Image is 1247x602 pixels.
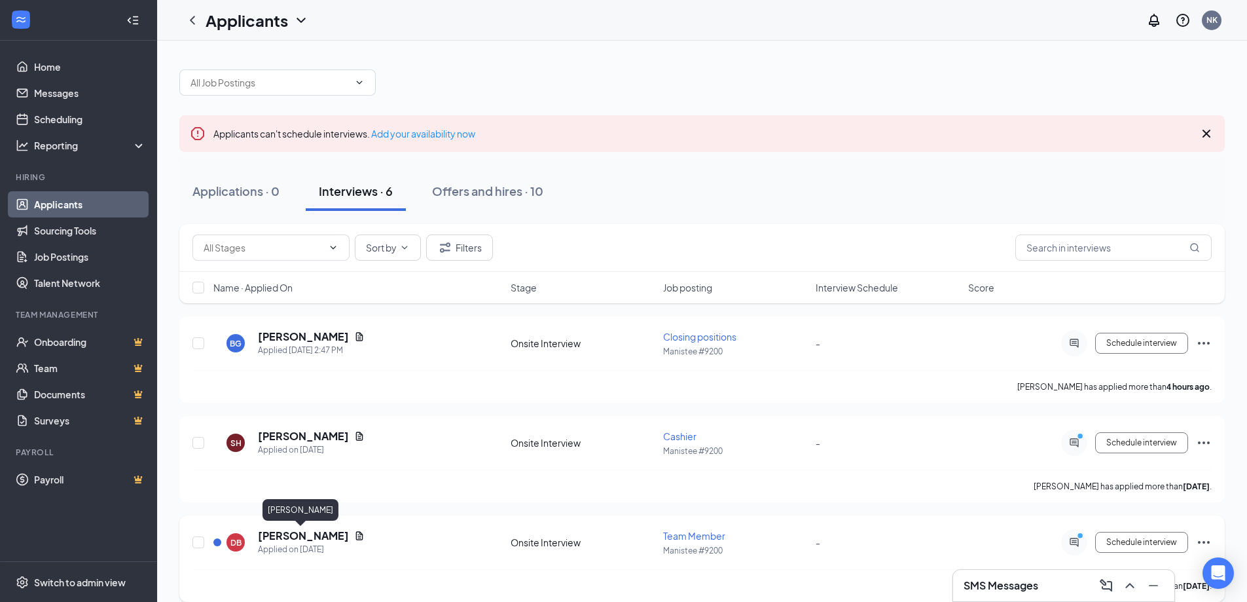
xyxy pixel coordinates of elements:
[16,139,29,152] svg: Analysis
[34,270,146,296] a: Talent Network
[230,537,242,548] div: DB
[1066,537,1082,548] svg: ActiveChat
[1034,481,1212,492] p: [PERSON_NAME] has applied more than .
[816,281,898,294] span: Interview Schedule
[511,536,655,549] div: Onsite Interview
[816,337,820,349] span: -
[258,543,365,556] div: Applied on [DATE]
[1183,581,1210,591] b: [DATE]
[426,235,493,261] button: Filter Filters
[192,183,280,199] div: Applications · 0
[258,529,349,543] h5: [PERSON_NAME]
[1096,575,1117,596] button: ComposeMessage
[258,443,365,457] div: Applied on [DATE]
[1175,12,1191,28] svg: QuestionInfo
[14,13,27,26] svg: WorkstreamLogo
[1095,432,1188,453] button: Schedule interview
[34,576,126,589] div: Switch to admin view
[230,338,242,349] div: BG
[511,337,655,350] div: Onsite Interview
[34,80,146,106] a: Messages
[968,281,994,294] span: Score
[230,438,242,449] div: SH
[355,235,421,261] button: Sort byChevronDown
[1066,438,1082,448] svg: ActiveChat
[126,14,139,27] svg: Collapse
[1199,126,1214,141] svg: Cross
[16,447,143,458] div: Payroll
[816,536,820,548] span: -
[1066,338,1082,348] svg: ActiveChat
[354,531,365,541] svg: Document
[432,183,543,199] div: Offers and hires · 10
[1095,532,1188,553] button: Schedule interview
[1098,578,1114,593] svg: ComposeMessage
[34,217,146,244] a: Sourcing Tools
[258,344,365,357] div: Applied [DATE] 2:47 PM
[1119,575,1140,596] button: ChevronUp
[663,545,808,556] p: Manistee #9200
[663,331,736,343] span: Closing positions
[663,530,725,542] span: Team Member
[511,281,537,294] span: Stage
[1202,557,1234,589] div: Open Intercom Messenger
[816,437,820,449] span: -
[258,429,349,443] h5: [PERSON_NAME]
[34,355,146,381] a: TeamCrown
[1146,12,1162,28] svg: Notifications
[34,54,146,80] a: Home
[1196,535,1212,550] svg: Ellipses
[1106,438,1177,447] span: Schedule interview
[319,183,393,199] div: Interviews · 6
[206,9,288,31] h1: Applicants
[663,430,696,442] span: Cashier
[213,128,475,140] span: Applicants can't schedule interviews.
[399,242,410,253] svg: ChevronDown
[1074,432,1090,443] svg: PrimaryDot
[16,576,29,589] svg: Settings
[354,331,365,342] svg: Document
[34,191,146,217] a: Applicants
[190,126,206,141] svg: Error
[354,77,365,88] svg: ChevronDown
[16,309,143,320] div: Team Management
[371,128,475,140] a: Add your availability now
[964,578,1038,593] h3: SMS Messages
[185,12,200,28] svg: ChevronLeft
[511,436,655,449] div: Onsite Interview
[1143,575,1164,596] button: Minimize
[437,240,453,255] svg: Filter
[1196,335,1212,351] svg: Ellipses
[1017,381,1212,392] p: [PERSON_NAME] has applied more than .
[328,242,338,253] svg: ChevronDown
[1146,578,1161,593] svg: Minimize
[1122,578,1138,593] svg: ChevronUp
[1206,14,1218,26] div: NK
[34,329,146,355] a: OnboardingCrown
[190,75,349,90] input: All Job Postings
[34,244,146,270] a: Job Postings
[34,466,146,493] a: PayrollCrown
[1166,382,1210,392] b: 4 hours ago
[663,445,808,457] p: Manistee #9200
[1196,435,1212,451] svg: Ellipses
[1106,339,1177,348] span: Schedule interview
[34,106,146,132] a: Scheduling
[34,139,147,152] div: Reporting
[204,240,323,255] input: All Stages
[1183,481,1210,491] b: [DATE]
[366,243,397,252] span: Sort by
[16,172,143,183] div: Hiring
[1106,538,1177,547] span: Schedule interview
[258,329,349,344] h5: [PERSON_NAME]
[1015,235,1212,261] input: Search in interviews
[213,281,293,294] span: Name · Applied On
[1095,333,1188,354] button: Schedule interview
[262,499,338,521] div: [PERSON_NAME]
[1189,242,1200,253] svg: MagnifyingGlass
[354,431,365,442] svg: Document
[293,12,309,28] svg: ChevronDown
[34,381,146,407] a: DocumentsCrown
[34,407,146,434] a: SurveysCrown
